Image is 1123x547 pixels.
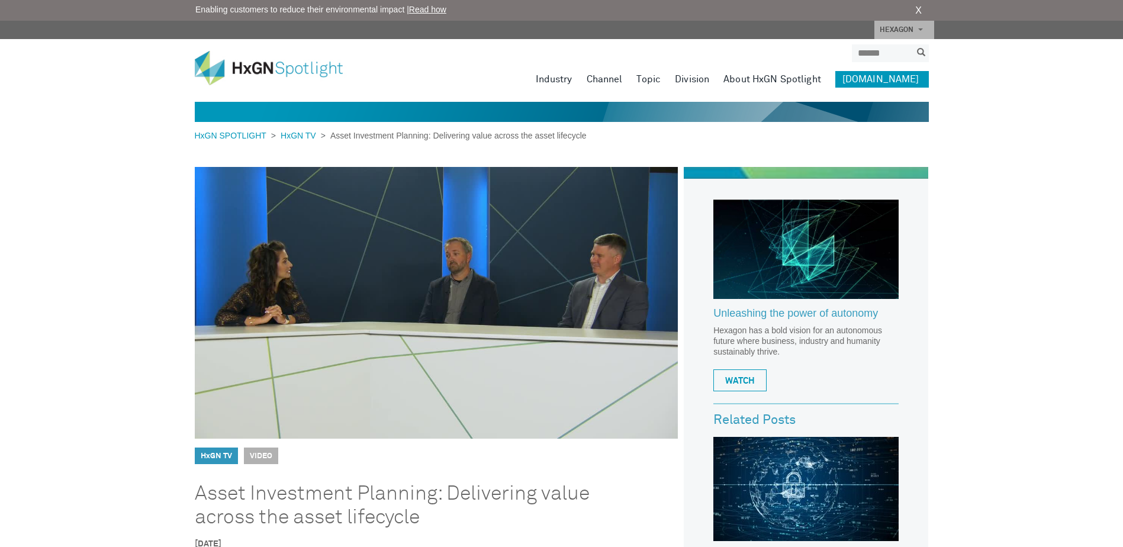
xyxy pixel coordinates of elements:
a: Unleashing the power of autonomy [713,308,899,326]
a: HEXAGON [874,21,934,39]
span: Enabling customers to reduce their environmental impact | [195,4,446,16]
a: [DOMAIN_NAME] [835,71,929,88]
a: HxGN SPOTLIGHT [195,131,271,140]
a: Industry [536,71,572,88]
a: Channel [587,71,623,88]
a: Topic [636,71,661,88]
div: > > [195,130,587,142]
img: Hexagon_CorpVideo_Pod_RR_2.jpg [713,200,899,299]
img: 8scXhEbRueWWEuYDoCJ6Wb.jpg [195,167,678,439]
a: Division [675,71,709,88]
img: HxGN Spotlight [195,51,361,85]
span: Video [244,448,278,464]
a: X [915,4,922,18]
a: Read how [409,5,446,14]
a: HxGN TV [201,452,232,460]
a: WATCH [713,369,767,391]
h1: Asset Investment Planning: Delivering value across the asset lifecycle [195,482,644,529]
a: HxGN TV [276,131,321,140]
span: Asset Investment Planning: Delivering value across the asset lifecycle [326,131,587,140]
img: Cybersecurity – The customer viewpoint [713,437,899,541]
a: About HxGN Spotlight [723,71,821,88]
h3: Related Posts [713,413,899,427]
p: Hexagon has a bold vision for an autonomous future where business, industry and humanity sustaina... [713,325,899,357]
